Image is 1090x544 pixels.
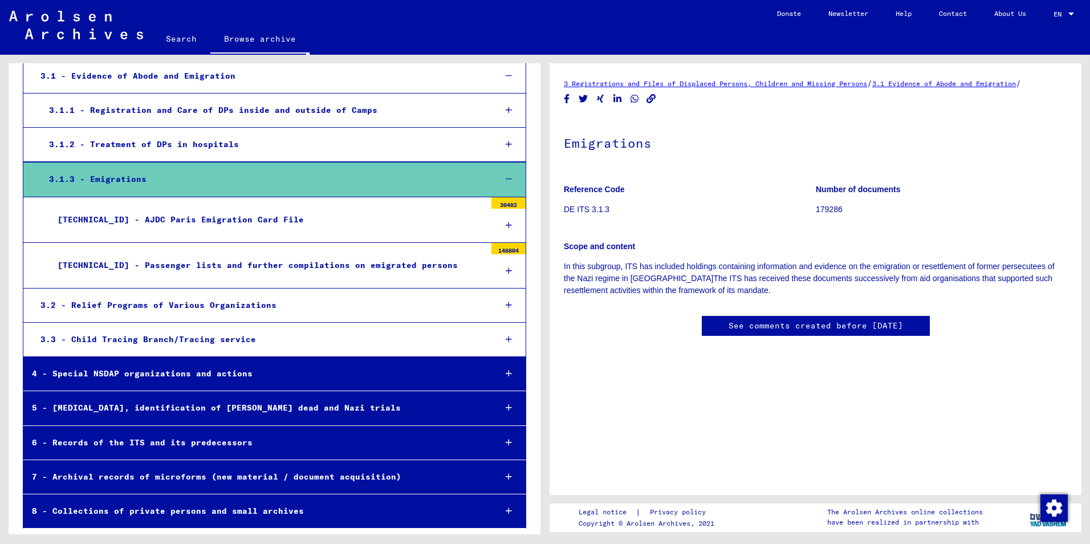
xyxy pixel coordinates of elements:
[23,432,487,454] div: 6 - Records of the ITS and its predecessors
[40,133,487,156] div: 3.1.2 - Treatment of DPs in hospitals
[23,466,487,488] div: 7 - Archival records of microforms (new material / document acquisition)
[210,25,310,55] a: Browse archive
[595,92,607,106] button: Share on Xing
[564,79,867,88] a: 3 Registrations and Files of Displaced Persons, Children and Missing Persons
[579,506,719,518] div: |
[32,65,487,87] div: 3.1 - Evidence of Abode and Emigration
[561,92,573,106] button: Share on Facebook
[816,204,1067,216] p: 179286
[49,254,486,277] div: [TECHNICAL_ID] - Passenger lists and further compilations on emigrated persons
[491,197,526,209] div: 30482
[827,517,983,527] p: have been realized in partnership with
[1054,10,1066,18] span: EN
[729,320,903,332] a: See comments created before [DATE]
[40,99,487,121] div: 3.1.1 - Registration and Care of DPs inside and outside of Camps
[564,261,1067,297] p: In this subgroup, ITS has included holdings containing information and evidence on the emigration...
[32,294,487,316] div: 3.2 - Relief Programs of Various Organizations
[152,25,210,52] a: Search
[32,328,487,351] div: 3.3 - Child Tracing Branch/Tracing service
[579,518,719,529] p: Copyright © Arolsen Archives, 2021
[577,92,589,106] button: Share on Twitter
[564,242,635,251] b: Scope and content
[564,204,815,216] p: DE ITS 3.1.3
[1027,503,1070,531] img: yv_logo.png
[49,209,486,231] div: [TECHNICAL_ID] - AJDC Paris Emigration Card File
[23,363,487,385] div: 4 - Special NSDAP organizations and actions
[645,92,657,106] button: Copy link
[564,185,625,194] b: Reference Code
[23,500,487,522] div: 8 - Collections of private persons and small archives
[9,11,143,39] img: Arolsen_neg.svg
[827,507,983,517] p: The Arolsen Archives online collections
[816,185,901,194] b: Number of documents
[564,117,1067,167] h1: Emigrations
[1040,494,1068,522] img: Change consent
[629,92,641,106] button: Share on WhatsApp
[579,506,636,518] a: Legal notice
[867,78,872,88] span: /
[1016,78,1021,88] span: /
[491,243,526,254] div: 148804
[872,79,1016,88] a: 3.1 Evidence of Abode and Emigration
[641,506,719,518] a: Privacy policy
[23,397,487,419] div: 5 - [MEDICAL_DATA], identification of [PERSON_NAME] dead and Nazi trials
[612,92,624,106] button: Share on LinkedIn
[40,168,487,190] div: 3.1.3 - Emigrations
